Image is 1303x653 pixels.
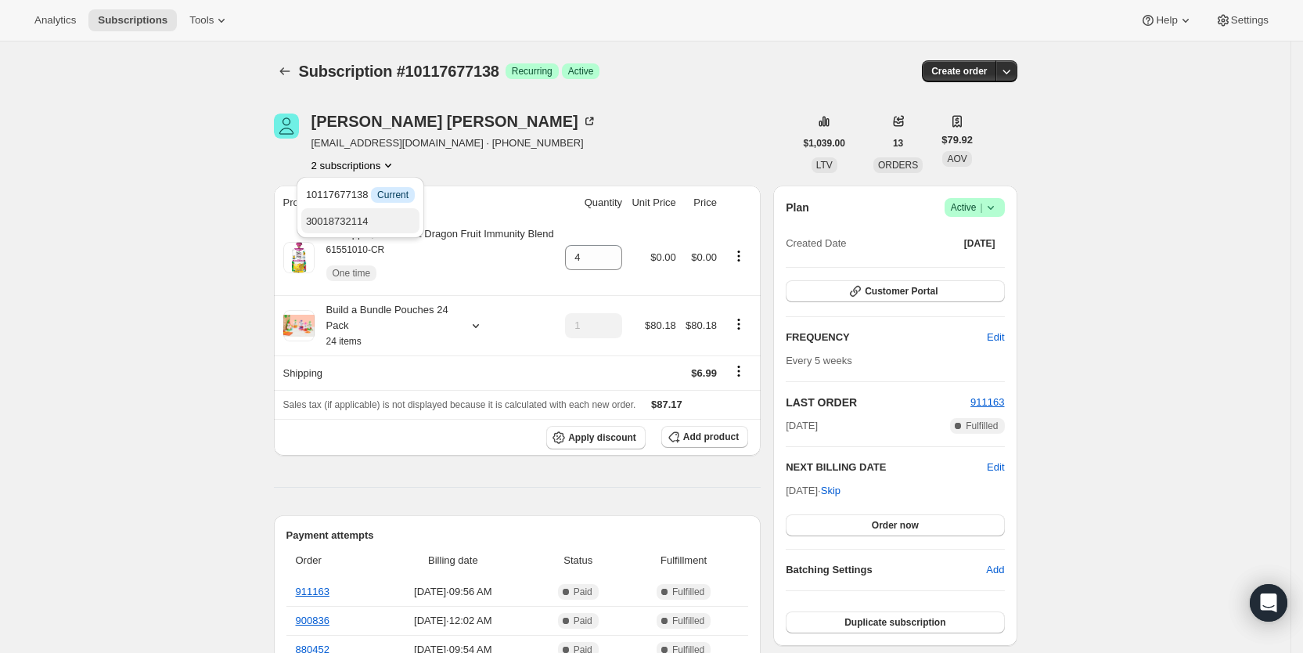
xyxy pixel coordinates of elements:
button: Analytics [25,9,85,31]
span: AOV [947,153,966,164]
button: Product actions [726,316,751,333]
button: 10117677138 InfoCurrent [301,182,419,207]
button: Edit [987,460,1004,475]
span: Skip [821,483,840,499]
span: Fulfillment [628,553,739,568]
span: $87.17 [651,399,682,410]
span: Customer Portal [865,285,938,298]
span: [EMAIL_ADDRESS][DOMAIN_NAME] · [PHONE_NUMBER] [311,135,597,151]
button: Help [1131,9,1202,31]
span: Help [1156,14,1177,27]
span: Subscription #10117677138 [299,63,499,80]
span: [DATE] · 09:56 AM [378,584,527,600]
a: 900836 [296,615,329,626]
span: $79.92 [941,132,973,148]
span: Created Date [786,236,846,251]
button: Edit [977,325,1013,350]
th: Shipping [274,355,560,390]
h6: Batching Settings [786,562,986,578]
button: Settings [1206,9,1278,31]
span: Fulfilled [672,615,704,627]
span: Tools [189,14,214,27]
span: [DATE] [786,418,818,434]
span: Sales tax (if applicable) is not displayed because it is calculated with each new order. [283,399,636,410]
span: Order now [872,519,919,532]
th: Price [681,186,722,220]
button: Product actions [726,247,751,265]
span: Recurring [512,65,553,78]
button: Product actions [311,157,397,173]
button: [DATE] [955,233,1005,254]
span: $80.18 [645,319,676,331]
span: Create order [931,65,987,78]
span: Rafael Garibay [274,114,299,139]
span: One time [333,267,371,280]
div: [PERSON_NAME] [PERSON_NAME] [311,114,597,129]
a: 911163 [970,396,1004,408]
button: Create order [922,60,996,82]
span: | [980,201,982,214]
button: 911163 [970,395,1004,410]
span: Add product [683,431,739,443]
img: product img [283,242,315,273]
span: [DATE] [964,237,995,250]
div: Open Intercom Messenger [1250,584,1287,622]
th: Product [274,186,560,220]
span: Every 5 weeks [786,355,852,366]
th: Order [286,543,374,578]
th: Unit Price [627,186,681,220]
button: Add [977,557,1013,583]
span: Current [377,189,409,201]
span: 13 [893,137,903,150]
button: Shipping actions [726,363,751,380]
button: Order now [786,514,1004,536]
span: $1,039.00 [804,137,845,150]
button: 30018732114 [301,208,419,233]
button: Subscriptions [88,9,177,31]
span: 30018732114 [306,215,369,227]
button: $1,039.00 [794,132,855,154]
span: ORDERS [878,160,918,171]
button: 13 [884,132,912,154]
button: Tools [180,9,239,31]
h2: LAST ORDER [786,395,970,410]
span: Add [986,562,1004,578]
span: Fulfilled [966,420,998,432]
span: $6.99 [691,367,717,379]
h2: Plan [786,200,809,215]
a: 911163 [296,586,329,597]
span: Apply discount [568,431,636,444]
div: Build a Bundle Pouches 24 Pack [315,302,455,349]
span: $0.00 [691,251,717,263]
h2: NEXT BILLING DATE [786,460,987,475]
span: [DATE] · 12:02 AM [378,613,527,629]
span: Active [568,65,594,78]
span: Active [951,200,999,215]
th: Quantity [560,186,627,220]
span: Paid [574,615,592,627]
span: Fulfilled [672,586,704,598]
span: $80.18 [686,319,717,331]
span: $0.00 [650,251,676,263]
small: 24 items [326,336,362,347]
span: Paid [574,586,592,598]
h2: FREQUENCY [786,330,987,345]
button: Skip [812,478,850,503]
span: Analytics [34,14,76,27]
span: Edit [987,330,1004,345]
button: Add product [661,426,748,448]
h2: Payment attempts [286,528,749,543]
span: LTV [816,160,833,171]
button: Subscriptions [274,60,296,82]
span: 10117677138 [306,189,415,200]
div: Pineapple, Banana & Dragon Fruit Immunity Blend [315,226,554,289]
span: Duplicate subscription [844,616,945,629]
button: Customer Portal [786,280,1004,302]
span: Subscriptions [98,14,167,27]
span: Status [537,553,619,568]
span: [DATE] · [786,485,840,496]
span: Billing date [378,553,527,568]
span: Settings [1231,14,1269,27]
